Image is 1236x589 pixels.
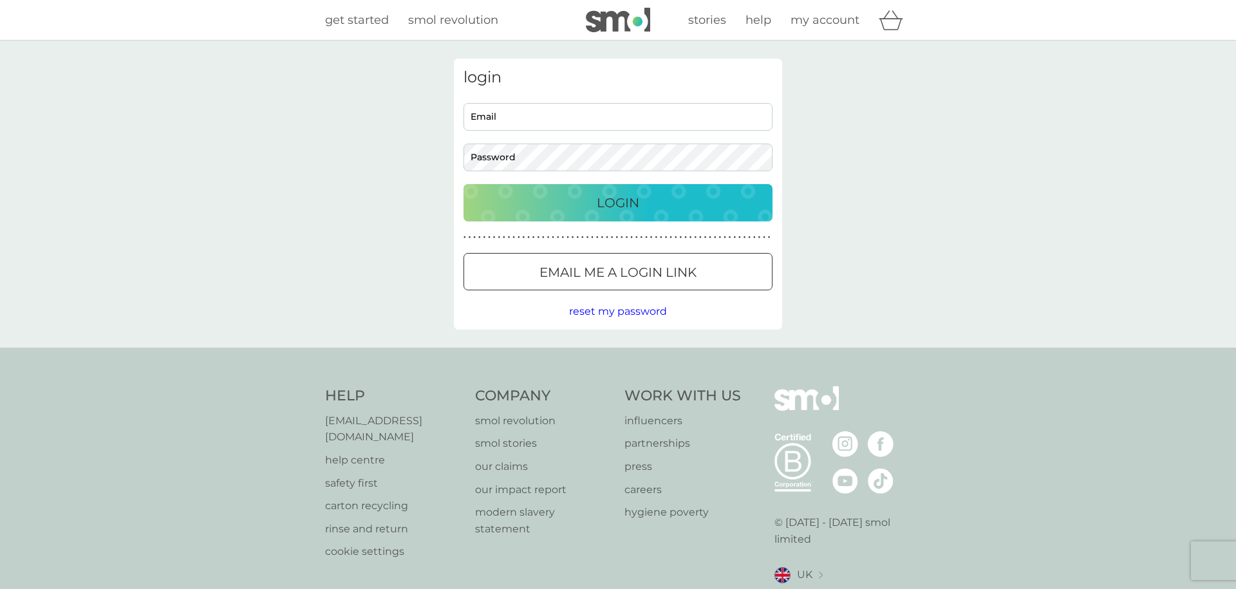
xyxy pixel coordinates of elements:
[464,234,466,241] p: ●
[547,234,550,241] p: ●
[503,234,505,241] p: ●
[325,386,462,406] h4: Help
[745,11,771,30] a: help
[753,234,756,241] p: ●
[483,234,486,241] p: ●
[748,234,751,241] p: ●
[552,234,554,241] p: ●
[325,413,462,445] a: [EMAIL_ADDRESS][DOMAIN_NAME]
[868,431,894,457] img: visit the smol Facebook page
[566,234,569,241] p: ●
[694,234,697,241] p: ●
[518,234,520,241] p: ●
[626,234,628,241] p: ●
[688,13,726,27] span: stories
[478,234,481,241] p: ●
[537,234,539,241] p: ●
[488,234,491,241] p: ●
[464,184,772,221] button: Login
[621,234,623,241] p: ●
[473,234,476,241] p: ●
[641,234,643,241] p: ●
[635,234,638,241] p: ●
[645,234,648,241] p: ●
[624,504,741,521] a: hygiene poverty
[675,234,677,241] p: ●
[464,68,772,87] h3: login
[508,234,510,241] p: ●
[665,234,668,241] p: ●
[832,431,858,457] img: visit the smol Instagram page
[539,262,697,283] p: Email me a login link
[581,234,584,241] p: ●
[744,234,746,241] p: ●
[624,481,741,498] p: careers
[408,13,498,27] span: smol revolution
[475,386,612,406] h4: Company
[630,234,633,241] p: ●
[879,7,911,33] div: basket
[669,234,672,241] p: ●
[624,413,741,429] a: influencers
[601,234,604,241] p: ●
[569,303,667,320] button: reset my password
[591,234,594,241] p: ●
[624,435,741,452] p: partnerships
[774,514,912,547] p: © [DATE] - [DATE] smol limited
[719,234,722,241] p: ●
[791,11,859,30] a: my account
[624,386,741,406] h4: Work With Us
[688,11,726,30] a: stories
[576,234,579,241] p: ●
[475,504,612,537] a: modern slavery statement
[586,234,589,241] p: ●
[684,234,687,241] p: ●
[660,234,662,241] p: ●
[325,498,462,514] a: carton recycling
[714,234,716,241] p: ●
[797,566,812,583] span: UK
[325,543,462,560] p: cookie settings
[774,567,791,583] img: UK flag
[569,305,667,317] span: reset my password
[704,234,707,241] p: ●
[655,234,657,241] p: ●
[562,234,565,241] p: ●
[733,234,736,241] p: ●
[745,13,771,27] span: help
[758,234,761,241] p: ●
[475,481,612,498] a: our impact report
[475,413,612,429] p: smol revolution
[624,458,741,475] p: press
[586,8,650,32] img: smol
[542,234,545,241] p: ●
[738,234,741,241] p: ●
[596,234,599,241] p: ●
[527,234,530,241] p: ●
[768,234,771,241] p: ●
[408,11,498,30] a: smol revolution
[763,234,765,241] p: ●
[729,234,731,241] p: ●
[611,234,613,241] p: ●
[325,452,462,469] a: help centre
[724,234,726,241] p: ●
[512,234,515,241] p: ●
[475,458,612,475] a: our claims
[699,234,702,241] p: ●
[709,234,711,241] p: ●
[615,234,618,241] p: ●
[464,253,772,290] button: Email me a login link
[325,521,462,538] a: rinse and return
[832,468,858,494] img: visit the smol Youtube page
[475,435,612,452] a: smol stories
[493,234,496,241] p: ●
